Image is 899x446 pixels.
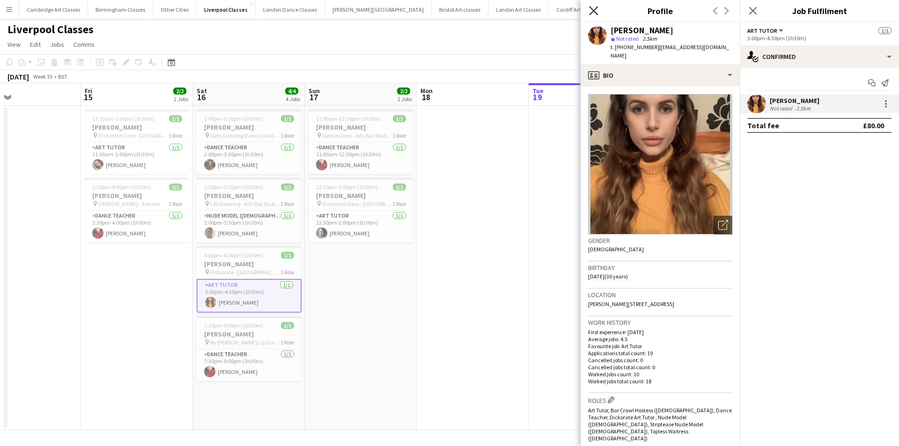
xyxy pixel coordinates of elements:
[197,191,302,200] h3: [PERSON_NAME]
[398,95,412,102] div: 2 Jobs
[210,200,280,207] span: Life Drawing - Arts Bar Studio 4
[26,38,44,51] a: Edit
[309,142,413,174] app-card-role: Dance Teacher1/111:00am-12:30pm (1h30m)[PERSON_NAME]
[588,329,732,336] p: First experience: [DATE]
[210,339,280,346] span: Ru [PERSON_NAME] Lip Sync Battle - Arts Bar Studio 1
[747,121,779,130] div: Total fee
[204,183,263,190] span: 2:00pm-3:30pm (1h30m)
[611,44,659,51] span: t. [PHONE_NUMBER]
[285,88,298,95] span: 4/4
[197,246,302,313] app-job-card: 3:00pm-4:30pm (1h30m)1/1[PERSON_NAME] Dickorate - [GEOGRAPHIC_DATA] - [GEOGRAPHIC_DATA]1 RoleArt ...
[92,115,155,122] span: 11:30am-1:00pm (1h30m)
[532,87,544,95] span: Tue
[581,5,740,17] h3: Profile
[31,73,54,80] span: Week 33
[173,88,186,95] span: 2/2
[92,183,151,190] span: 2:30pm-4:00pm (1h30m)
[641,35,659,42] span: 2.5km
[85,178,190,242] app-job-card: 2:30pm-4:00pm (1h30m)1/1[PERSON_NAME] [PERSON_NAME] - Arts bar1 RoleDance Teacher1/12:30pm-4:00pm...
[770,96,819,105] div: [PERSON_NAME]
[740,5,899,17] h3: Job Fulfilment
[197,260,302,268] h3: [PERSON_NAME]
[325,0,432,19] button: [PERSON_NAME][GEOGRAPHIC_DATA]
[878,27,892,34] span: 1/1
[169,132,182,139] span: 1 Role
[588,263,732,272] h3: Birthday
[281,115,294,122] span: 1/1
[204,322,263,329] span: 7:30pm-9:00pm (1h30m)
[747,27,777,34] span: Art Tutor
[98,200,160,207] span: [PERSON_NAME] - Arts bar
[420,87,433,95] span: Mon
[197,349,302,381] app-card-role: Dance Teacher1/17:30pm-9:00pm (1h30m)[PERSON_NAME]
[169,200,182,207] span: 1 Role
[74,40,95,49] span: Comms
[169,115,182,122] span: 1/1
[197,330,302,338] h3: [PERSON_NAME]
[280,132,294,139] span: 1 Role
[197,87,207,95] span: Sat
[309,123,413,132] h3: [PERSON_NAME]
[588,343,732,350] p: Favourite job: Art Tutor
[85,87,92,95] span: Fri
[393,183,406,190] span: 1/1
[58,73,67,80] div: BST
[588,300,674,307] span: [PERSON_NAME][STREET_ADDRESS]
[281,183,294,190] span: 1/1
[588,357,732,364] p: Cancelled jobs count: 0
[588,350,732,357] p: Applications total count: 19
[316,115,381,122] span: 11:00am-12:30pm (1h30m)
[581,64,740,87] div: Bio
[432,0,488,19] button: Bristol Art classes
[393,115,406,122] span: 1/1
[197,178,302,242] app-job-card: 2:00pm-3:30pm (1h30m)1/1[PERSON_NAME] Life Drawing - Arts Bar Studio 41 RoleNude Model ([DEMOGRAP...
[204,252,263,259] span: 3:00pm-4:30pm (1h30m)
[210,132,280,139] span: Dirty Dancing Dance Class - Arts Bar Studio 3
[309,110,413,174] app-job-card: 11:00am-12:30pm (1h30m)1/1[PERSON_NAME] Dance Class - Arts Bar Studio 51 RoleDance Teacher1/111:0...
[588,395,732,405] h3: Roles
[280,200,294,207] span: 1 Role
[4,38,24,51] a: View
[794,105,812,112] div: 2.5km
[7,72,29,81] div: [DATE]
[616,35,639,42] span: Not rated
[863,121,884,130] div: £80.00
[85,110,190,174] app-job-card: 11:30am-1:00pm (1h30m)1/1[PERSON_NAME] Dickorate Class - [GEOGRAPHIC_DATA] - [GEOGRAPHIC_DATA]1 R...
[280,269,294,276] span: 1 Role
[83,92,92,102] span: 15
[588,291,732,299] h3: Location
[197,123,302,132] h3: [PERSON_NAME]
[197,0,256,19] button: Liverpool Classes
[740,45,899,68] div: Confirmed
[197,279,302,313] app-card-role: Art Tutor1/13:00pm-4:30pm (1h30m)[PERSON_NAME]
[588,364,732,371] p: Cancelled jobs total count: 0
[85,211,190,242] app-card-role: Dance Teacher1/12:30pm-4:00pm (1h30m)[PERSON_NAME]
[210,269,280,276] span: Dickorate - [GEOGRAPHIC_DATA] - [GEOGRAPHIC_DATA]
[30,40,41,49] span: Edit
[588,407,732,442] span: Art Tutor, Bar Crawl Hostess ([DEMOGRAPHIC_DATA]), Dance Teacher, Dickorate Art Tutor , Nude Mode...
[153,0,197,19] button: Other Cities
[488,0,549,19] button: London Art Classes
[197,316,302,381] div: 7:30pm-9:00pm (1h30m)1/1[PERSON_NAME] Ru [PERSON_NAME] Lip Sync Battle - Arts Bar Studio 11 RoleD...
[419,92,433,102] span: 18
[204,115,263,122] span: 2:00pm-3:30pm (1h30m)
[392,132,406,139] span: 1 Role
[747,27,785,34] button: Art Tutor
[322,200,392,207] span: Dickorate Class - [GEOGRAPHIC_DATA] - [GEOGRAPHIC_DATA]
[195,92,207,102] span: 16
[307,92,320,102] span: 17
[588,94,732,234] img: Crew avatar or photo
[197,110,302,174] app-job-card: 2:00pm-3:30pm (1h30m)1/1[PERSON_NAME] Dirty Dancing Dance Class - Arts Bar Studio 31 RoleDance Te...
[397,88,410,95] span: 2/2
[85,142,190,174] app-card-role: Art Tutor1/111:30am-1:00pm (1h30m)[PERSON_NAME]
[611,44,729,59] span: | [EMAIL_ADDRESS][DOMAIN_NAME]
[588,273,628,280] span: [DATE] (30 years)
[174,95,188,102] div: 2 Jobs
[531,92,544,102] span: 19
[281,252,294,259] span: 1/1
[309,178,413,242] app-job-card: 12:30pm-2:00pm (1h30m)1/1[PERSON_NAME] Dickorate Class - [GEOGRAPHIC_DATA] - [GEOGRAPHIC_DATA]1 R...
